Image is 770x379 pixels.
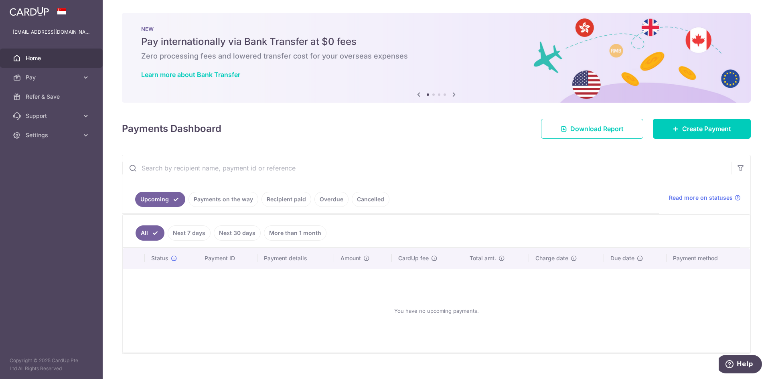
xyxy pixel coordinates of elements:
[10,6,49,16] img: CardUp
[26,131,79,139] span: Settings
[141,26,731,32] p: NEW
[214,225,261,241] a: Next 30 days
[136,225,164,241] a: All
[398,254,429,262] span: CardUp fee
[26,112,79,120] span: Support
[198,248,257,269] th: Payment ID
[570,124,624,134] span: Download Report
[141,71,240,79] a: Learn more about Bank Transfer
[151,254,168,262] span: Status
[135,192,185,207] a: Upcoming
[261,192,311,207] a: Recipient paid
[188,192,258,207] a: Payments on the way
[257,248,334,269] th: Payment details
[535,254,568,262] span: Charge date
[610,254,634,262] span: Due date
[122,13,751,103] img: Bank transfer banner
[26,73,79,81] span: Pay
[682,124,731,134] span: Create Payment
[667,248,750,269] th: Payment method
[653,119,751,139] a: Create Payment
[168,225,211,241] a: Next 7 days
[141,35,731,48] h5: Pay internationally via Bank Transfer at $0 fees
[141,51,731,61] h6: Zero processing fees and lowered transfer cost for your overseas expenses
[340,254,361,262] span: Amount
[264,225,326,241] a: More than 1 month
[26,54,79,62] span: Home
[352,192,389,207] a: Cancelled
[26,93,79,101] span: Refer & Save
[13,28,90,36] p: [EMAIL_ADDRESS][DOMAIN_NAME]
[719,355,762,375] iframe: Opens a widget where you can find more information
[122,122,221,136] h4: Payments Dashboard
[314,192,349,207] a: Overdue
[669,194,741,202] a: Read more on statuses
[541,119,643,139] a: Download Report
[470,254,496,262] span: Total amt.
[132,276,740,346] div: You have no upcoming payments.
[122,155,731,181] input: Search by recipient name, payment id or reference
[669,194,733,202] span: Read more on statuses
